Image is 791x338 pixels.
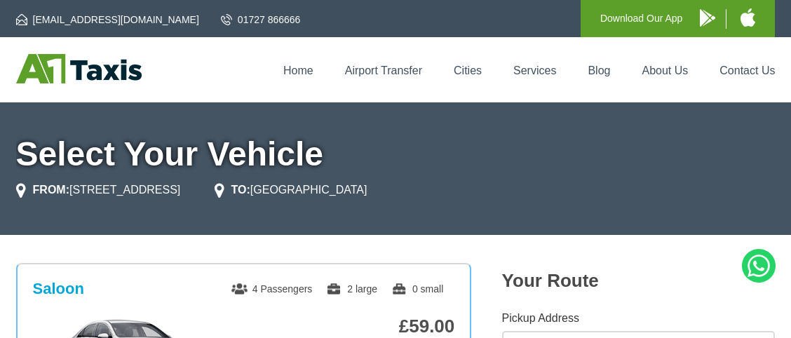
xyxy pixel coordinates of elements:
[502,270,776,292] h2: Your Route
[345,65,422,76] a: Airport Transfer
[221,13,301,27] a: 01727 866666
[454,65,482,76] a: Cities
[33,280,84,298] h3: Saloon
[600,10,683,27] p: Download Our App
[16,182,181,198] li: [STREET_ADDRESS]
[283,65,313,76] a: Home
[16,54,142,83] img: A1 Taxis St Albans LTD
[700,9,715,27] img: A1 Taxis Android App
[642,65,688,76] a: About Us
[719,65,775,76] a: Contact Us
[252,316,454,337] p: £59.00
[33,184,69,196] strong: FROM:
[16,137,776,171] h1: Select Your Vehicle
[502,313,776,324] label: Pickup Address
[513,65,556,76] a: Services
[215,182,367,198] li: [GEOGRAPHIC_DATA]
[231,283,313,295] span: 4 Passengers
[741,8,755,27] img: A1 Taxis iPhone App
[231,184,250,196] strong: TO:
[391,283,443,295] span: 0 small
[326,283,377,295] span: 2 large
[588,65,610,76] a: Blog
[16,13,199,27] a: [EMAIL_ADDRESS][DOMAIN_NAME]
